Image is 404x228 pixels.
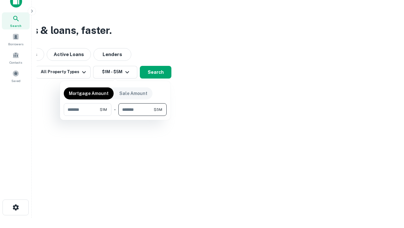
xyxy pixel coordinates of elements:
[114,103,116,116] div: -
[69,90,109,97] p: Mortgage Amount
[119,90,147,97] p: Sale Amount
[154,107,162,112] span: $5M
[100,107,107,112] span: $1M
[372,157,404,187] iframe: Chat Widget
